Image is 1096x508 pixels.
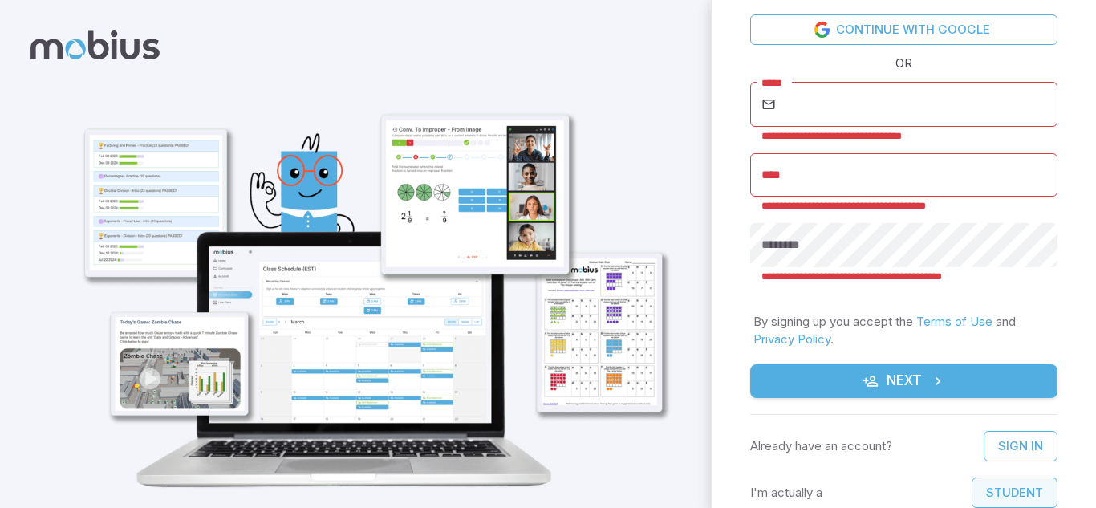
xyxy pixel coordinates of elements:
img: parent_1-illustration [53,45,683,507]
a: Continue with Google [750,14,1057,45]
a: Terms of Use [916,314,992,329]
span: OR [891,55,916,72]
a: Sign In [984,431,1057,461]
button: Next [750,364,1057,398]
p: I'm actually a [750,484,822,502]
button: Student [972,478,1057,508]
a: Privacy Policy [753,331,830,347]
p: Already have an account? [750,437,892,455]
p: By signing up you accept the and . [753,313,1054,348]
